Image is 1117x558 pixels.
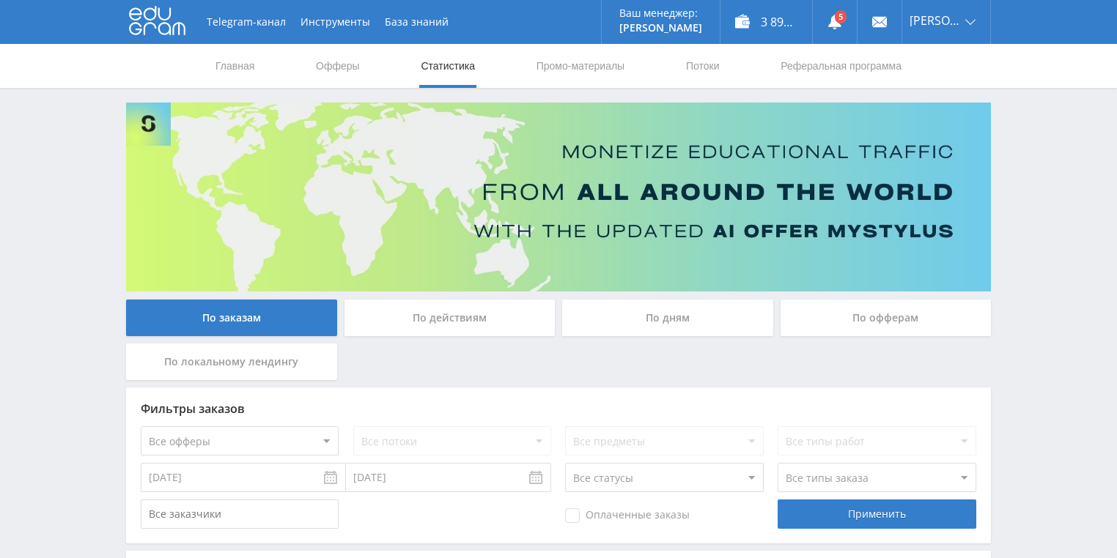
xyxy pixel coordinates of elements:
[779,44,903,88] a: Реферальная программа
[619,22,702,34] p: [PERSON_NAME]
[126,300,337,336] div: По заказам
[619,7,702,19] p: Ваш менеджер:
[781,300,992,336] div: По офферам
[685,44,721,88] a: Потоки
[126,103,991,291] img: Banner
[126,343,337,380] div: По локальному лендингу
[535,44,626,88] a: Промо-материалы
[910,15,961,26] span: [PERSON_NAME]
[214,44,256,88] a: Главная
[565,508,690,523] span: Оплаченные заказы
[562,300,773,336] div: По дням
[314,44,361,88] a: Офферы
[419,44,476,88] a: Статистика
[141,402,976,415] div: Фильтры заказов
[344,300,556,336] div: По действиям
[778,499,976,529] div: Применить
[141,499,339,529] input: Все заказчики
